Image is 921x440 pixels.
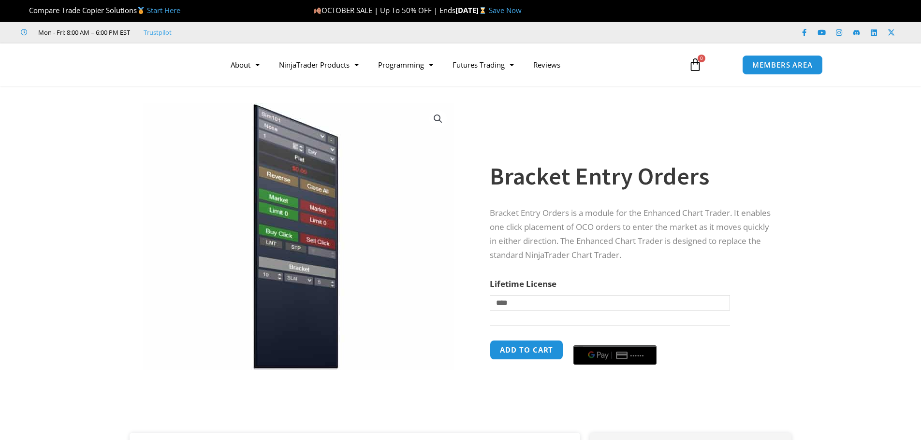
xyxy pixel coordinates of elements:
span: OCTOBER SALE | Up To 50% OFF | Ends [313,5,455,15]
img: 🥇 [137,7,145,14]
a: View full-screen image gallery [429,110,447,128]
img: 🍂 [314,7,321,14]
a: Trustpilot [144,27,172,38]
a: Start Here [147,5,180,15]
a: Futures Trading [443,54,524,76]
h1: Bracket Entry Orders [490,159,772,193]
nav: Menu [221,54,677,76]
a: Programming [368,54,443,76]
img: 🏆 [21,7,29,14]
a: About [221,54,269,76]
a: Save Now [489,5,522,15]
span: Compare Trade Copier Solutions [21,5,180,15]
button: Add to cart [490,340,563,360]
iframe: Secure payment input frame [571,339,658,340]
text: •••••• [631,352,645,358]
a: MEMBERS AREA [742,55,823,75]
span: 0 [698,55,705,62]
label: Lifetime License [490,278,556,289]
span: Mon - Fri: 8:00 AM – 6:00 PM EST [36,27,130,38]
a: Clear options [490,315,505,322]
img: ⌛ [479,7,486,14]
strong: [DATE] [455,5,489,15]
img: LogoAI | Affordable Indicators – NinjaTrader [98,47,202,82]
a: 0 [674,51,716,79]
p: Bracket Entry Orders is a module for the Enhanced Chart Trader. It enables one click placement of... [490,206,772,262]
a: Reviews [524,54,570,76]
button: Buy with GPay [573,345,657,365]
span: MEMBERS AREA [752,61,813,69]
a: NinjaTrader Products [269,54,368,76]
img: BracketEntryOrders [143,103,454,370]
